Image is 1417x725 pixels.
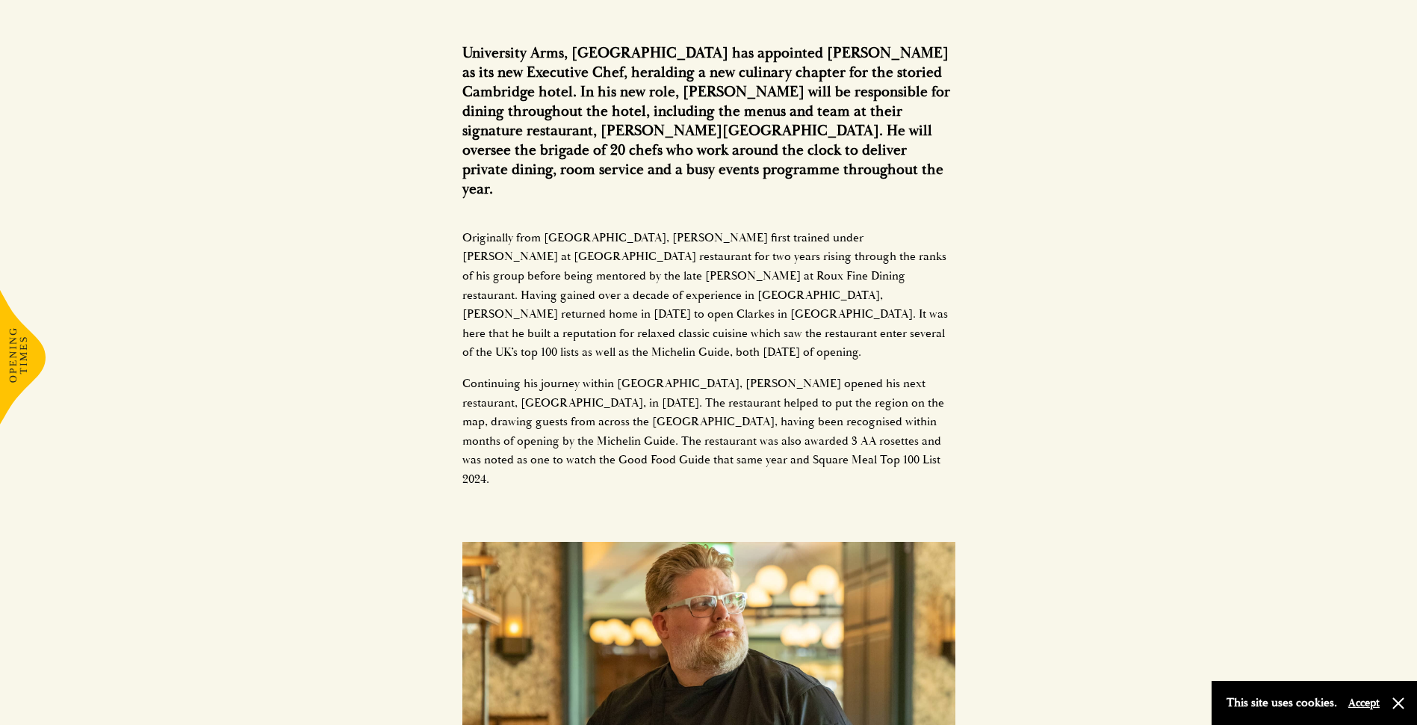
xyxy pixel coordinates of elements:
[1391,696,1406,711] button: Close and accept
[1348,696,1380,710] button: Accept
[462,43,955,199] h3: University Arms, [GEOGRAPHIC_DATA] has appointed [PERSON_NAME] as its new Executive Chef, heraldi...
[1227,692,1337,714] p: This site uses cookies.
[462,374,955,490] p: Continuing his journey within [GEOGRAPHIC_DATA], [PERSON_NAME] opened his next restaurant, [GEOGR...
[462,229,955,362] p: Originally from [GEOGRAPHIC_DATA], [PERSON_NAME] first trained under [PERSON_NAME] at [GEOGRAPHIC...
